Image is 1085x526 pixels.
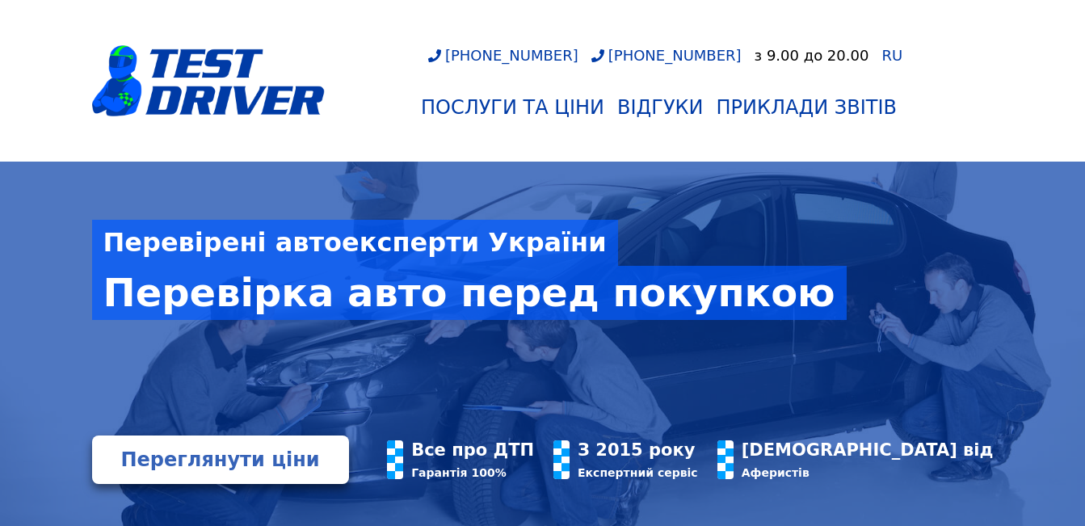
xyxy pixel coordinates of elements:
[578,440,698,460] div: З 2015 року
[92,6,325,155] a: logotype@3x
[92,220,618,266] div: Перевірені автоексперти України
[611,90,710,125] a: Відгуки
[742,466,994,479] div: Аферистів
[710,90,903,125] a: Приклади звітів
[578,466,698,479] div: Експертний сервіс
[411,466,534,479] div: Гарантія 100%
[717,96,897,119] div: Приклади звітів
[92,45,325,116] img: logotype@3x
[881,48,902,63] a: RU
[617,96,704,119] div: Відгуки
[591,47,742,64] a: [PHONE_NUMBER]
[92,436,349,484] a: Переглянути ціни
[411,440,534,460] div: Все про ДТП
[421,96,604,119] div: Послуги та Ціни
[428,47,578,64] a: [PHONE_NUMBER]
[92,266,847,319] div: Перевірка авто перед покупкою
[742,440,994,460] div: [DEMOGRAPHIC_DATA] від
[755,47,869,64] div: з 9.00 до 20.00
[881,47,902,64] span: RU
[414,90,611,125] a: Послуги та Ціни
